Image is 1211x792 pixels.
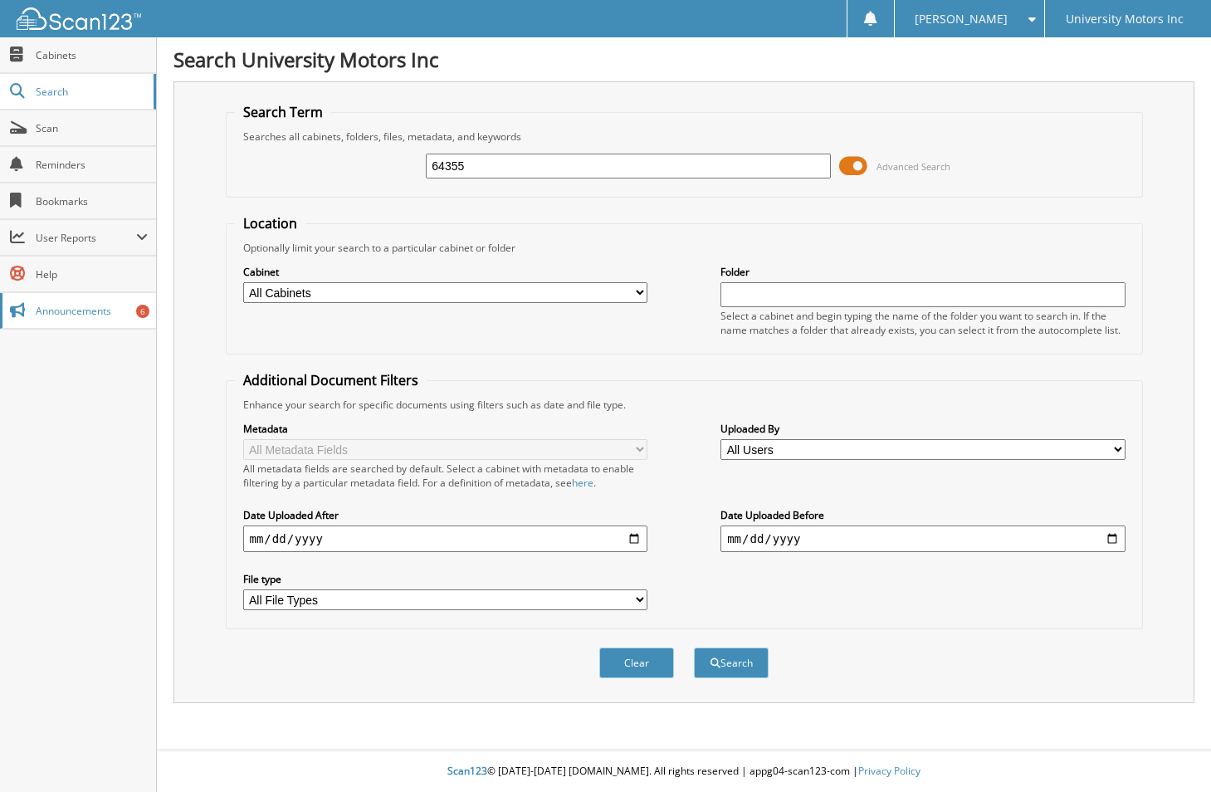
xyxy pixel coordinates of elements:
div: Searches all cabinets, folders, files, metadata, and keywords [235,130,1134,144]
label: Date Uploaded Before [720,508,1125,522]
span: Advanced Search [877,160,950,173]
label: Uploaded By [720,422,1125,436]
h1: Search University Motors Inc [173,46,1194,73]
div: Select a cabinet and begin typing the name of the folder you want to search in. If the name match... [720,309,1125,337]
span: User Reports [36,231,136,245]
legend: Search Term [235,103,331,121]
span: Announcements [36,304,148,318]
label: Folder [720,265,1125,279]
div: Enhance your search for specific documents using filters such as date and file type. [235,398,1134,412]
a: here [572,476,593,490]
div: Optionally limit your search to a particular cabinet or folder [235,241,1134,255]
span: University Motors Inc [1066,14,1184,24]
img: scan123-logo-white.svg [17,7,141,30]
iframe: Chat Widget [1128,712,1211,792]
input: end [720,526,1125,552]
label: File type [243,572,647,586]
label: Date Uploaded After [243,508,647,522]
legend: Location [235,214,305,232]
label: Metadata [243,422,647,436]
div: All metadata fields are searched by default. Select a cabinet with metadata to enable filtering b... [243,462,647,490]
span: Cabinets [36,48,148,62]
span: Help [36,267,148,281]
input: start [243,526,647,552]
a: Privacy Policy [858,764,920,778]
span: Search [36,85,145,99]
legend: Additional Document Filters [235,371,427,389]
span: [PERSON_NAME] [915,14,1008,24]
div: © [DATE]-[DATE] [DOMAIN_NAME]. All rights reserved | appg04-scan123-com | [157,751,1211,792]
span: Reminders [36,158,148,172]
button: Search [694,648,769,678]
span: Scan123 [447,764,487,778]
span: Bookmarks [36,194,148,208]
span: Scan [36,121,148,135]
label: Cabinet [243,265,647,279]
div: 6 [136,305,149,318]
button: Clear [599,648,674,678]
